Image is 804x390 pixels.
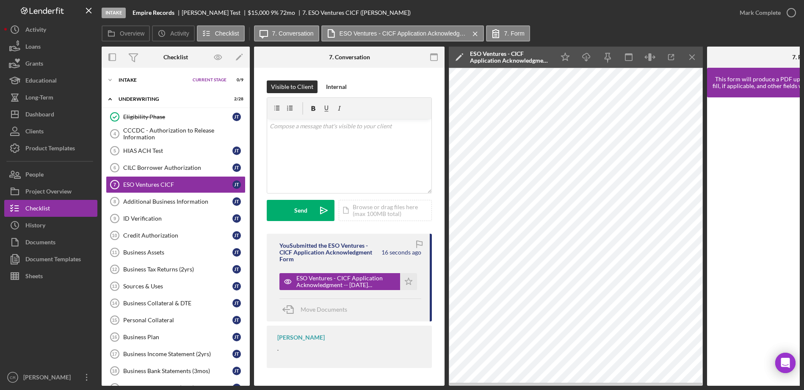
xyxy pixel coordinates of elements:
[232,180,241,189] div: J T
[272,30,314,37] label: 7. Conversation
[340,30,467,37] label: ESO Ventures - CICF Application Acknowledgment -- [DATE] 07_07pm.pdf
[113,199,116,204] tspan: 8
[277,334,325,341] div: [PERSON_NAME]
[112,233,117,238] tspan: 10
[296,275,396,288] div: ESO Ventures - CICF Application Acknowledgment -- [DATE] 07_07pm.pdf
[504,30,525,37] label: 7. Form
[4,369,97,386] button: CR[PERSON_NAME]
[120,30,144,37] label: Overview
[232,265,241,274] div: J T
[102,8,126,18] div: Intake
[267,80,318,93] button: Visible to Client
[486,25,530,41] button: 7. Form
[232,163,241,172] div: J T
[123,266,232,273] div: Business Tax Returns (2yrs)
[731,4,800,21] button: Mark Complete
[193,77,227,83] span: Current Stage
[106,278,246,295] a: 13Sources & UsesJT
[775,353,796,373] div: Open Intercom Messenger
[113,216,116,221] tspan: 9
[123,181,232,188] div: ESO Ventures CICF
[123,232,232,239] div: Credit Authorization
[232,248,241,257] div: J T
[232,333,241,341] div: J T
[470,50,550,64] div: ESO Ventures - CICF Application Acknowledgment -- [DATE] 07_07pm.pdf
[112,284,117,289] tspan: 13
[25,268,43,287] div: Sheets
[329,54,370,61] div: 7. Conversation
[232,113,241,121] div: J T
[267,200,334,221] button: Send
[123,317,232,324] div: Personal Collateral
[119,77,188,83] div: Intake
[197,25,245,41] button: Checklist
[106,125,246,142] a: 4CCCDC - Authorization to Release Information
[381,249,421,256] time: 2025-10-01 23:07
[106,108,246,125] a: Eligibility PhaseJT
[106,193,246,210] a: 8Additional Business InformationJT
[280,9,295,16] div: 72 mo
[326,80,347,93] div: Internal
[119,97,222,102] div: Underwriting
[113,165,116,170] tspan: 6
[254,25,319,41] button: 7. Conversation
[163,54,188,61] div: Checklist
[106,312,246,329] a: 15Personal CollateralJT
[106,362,246,379] a: 18Business Bank Statements (3mos)JT
[133,9,174,16] b: Empire Records
[106,329,246,346] a: 16Business PlanJT
[271,80,313,93] div: Visible to Client
[123,164,232,171] div: CILC Borrower Authorization
[123,198,232,205] div: Additional Business Information
[123,249,232,256] div: Business Assets
[279,273,417,290] button: ESO Ventures - CICF Application Acknowledgment -- [DATE] 07_07pm.pdf
[4,268,97,285] a: Sheets
[113,182,116,187] tspan: 7
[248,9,269,16] span: $15,000
[232,197,241,206] div: J T
[21,369,76,388] div: [PERSON_NAME]
[123,113,232,120] div: Eligibility Phase
[232,350,241,358] div: J T
[152,25,194,41] button: Activity
[106,176,246,193] a: 7ESO Ventures CICFJT
[106,210,246,227] a: 9ID VerificationJT
[232,299,241,307] div: J T
[123,215,232,222] div: ID Verification
[106,244,246,261] a: 11Business AssetsJT
[170,30,189,37] label: Activity
[228,77,243,83] div: 0 / 9
[232,214,241,223] div: J T
[123,300,232,307] div: Business Collateral & DTE
[112,335,117,340] tspan: 16
[123,368,232,374] div: Business Bank Statements (3mos)
[279,299,356,320] button: Move Documents
[112,250,117,255] tspan: 11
